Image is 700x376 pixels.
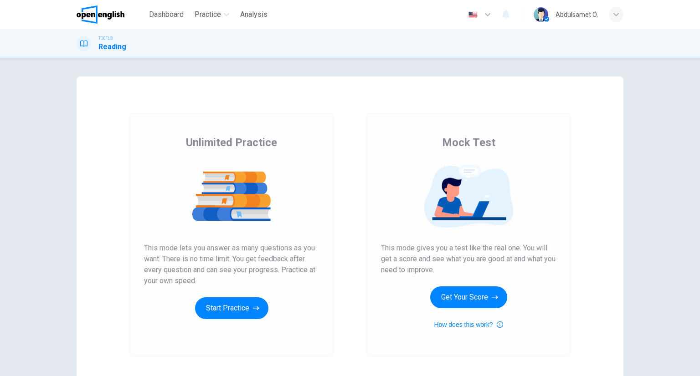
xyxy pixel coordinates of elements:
[195,297,268,319] button: Start Practice
[534,7,548,22] img: Profile picture
[430,286,507,308] button: Get Your Score
[77,5,145,24] a: OpenEnglish logo
[442,135,495,150] span: Mock Test
[237,6,271,23] button: Analysis
[186,135,277,150] span: Unlimited Practice
[381,243,556,275] span: This mode gives you a test like the real one. You will get a score and see what you are good at a...
[556,9,598,20] div: Abdülsamet Ö.
[240,9,268,20] span: Analysis
[434,319,503,330] button: How does this work?
[98,35,113,41] span: TOEFL®
[191,6,233,23] button: Practice
[145,6,187,23] button: Dashboard
[98,41,126,52] h1: Reading
[149,9,184,20] span: Dashboard
[77,5,124,24] img: OpenEnglish logo
[195,9,221,20] span: Practice
[467,11,479,18] img: en
[144,243,319,286] span: This mode lets you answer as many questions as you want. There is no time limit. You get feedback...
